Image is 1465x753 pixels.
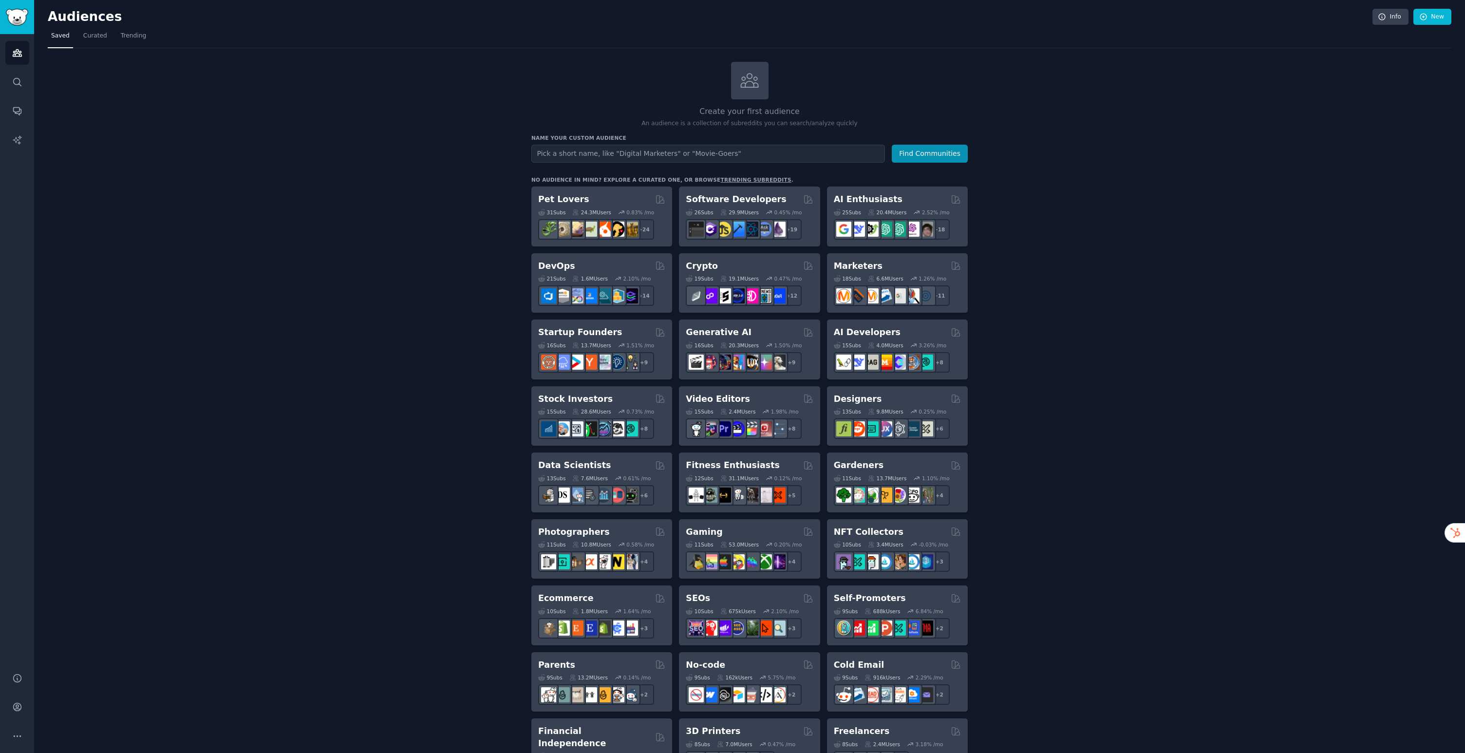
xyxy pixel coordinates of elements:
[541,222,556,237] img: herpetology
[781,285,802,306] div: + 12
[891,488,906,503] img: flowers
[623,488,638,503] img: data
[770,222,786,237] img: elixir
[686,326,751,339] h2: Generative AI
[891,355,906,370] img: OpenSourceAI
[623,621,638,636] img: ecommerce_growth
[596,288,611,303] img: platformengineering
[720,541,759,548] div: 53.0M Users
[836,488,851,503] img: vegetablegardening
[686,608,713,615] div: 10 Sub s
[771,408,799,415] div: 1.98 % /mo
[770,687,786,702] img: Adalo
[781,352,802,373] div: + 9
[877,554,892,569] img: OpenSeaNFT
[904,421,920,436] img: learndesign
[623,475,651,482] div: 0.61 % /mo
[891,421,906,436] img: userexperience
[689,687,704,702] img: nocode
[916,608,943,615] div: 6.84 % /mo
[774,541,802,548] div: 0.20 % /mo
[689,554,704,569] img: linux_gaming
[771,608,799,615] div: 2.10 % /mo
[541,621,556,636] img: dropship
[686,459,780,471] h2: Fitness Enthusiasts
[834,526,903,538] h2: NFT Collectors
[568,222,583,237] img: leopardgeckos
[572,342,611,349] div: 13.7M Users
[686,592,710,604] h2: SEOs
[48,28,73,48] a: Saved
[864,222,879,237] img: AItoolsCatalog
[743,554,758,569] img: gamers
[730,488,745,503] img: weightroom
[891,288,906,303] img: googleads
[538,393,613,405] h2: Stock Investors
[929,618,950,639] div: + 2
[531,145,885,163] input: Pick a short name, like "Digital Marketers" or "Movie-Goers"
[596,355,611,370] img: indiehackers
[686,541,713,548] div: 11 Sub s
[623,275,651,282] div: 2.10 % /mo
[702,621,717,636] img: TechSEO
[538,193,589,206] h2: Pet Lovers
[929,352,950,373] div: + 8
[836,554,851,569] img: NFTExchange
[781,418,802,439] div: + 8
[686,408,713,415] div: 15 Sub s
[596,687,611,702] img: NewParents
[596,421,611,436] img: StocksAndTrading
[555,421,570,436] img: ValueInvesting
[569,674,608,681] div: 13.2M Users
[774,475,802,482] div: 0.12 % /mo
[781,219,802,240] div: + 19
[538,209,565,216] div: 31 Sub s
[582,288,597,303] img: DevOpsLinks
[834,209,861,216] div: 25 Sub s
[774,342,802,349] div: 1.50 % /mo
[720,475,759,482] div: 31.1M Users
[730,222,745,237] img: iOSProgramming
[770,288,786,303] img: defi_
[757,355,772,370] img: starryai
[702,288,717,303] img: 0xPolygon
[891,621,906,636] img: alphaandbetausers
[868,541,903,548] div: 3.4M Users
[891,554,906,569] img: CryptoArt
[555,288,570,303] img: AWS_Certified_Experts
[538,592,594,604] h2: Ecommerce
[555,222,570,237] img: ballpython
[609,288,624,303] img: aws_cdk
[596,488,611,503] img: analytics
[609,421,624,436] img: swingtrading
[864,355,879,370] img: Rag
[538,326,622,339] h2: Startup Founders
[836,421,851,436] img: typography
[864,488,879,503] img: SavageGarden
[730,687,745,702] img: Airtable
[568,621,583,636] img: Etsy
[730,421,745,436] img: VideoEditors
[572,541,611,548] div: 10.8M Users
[623,554,638,569] img: WeddingPhotography
[686,674,710,681] div: 9 Sub s
[582,488,597,503] img: dataengineering
[623,355,638,370] img: growmybusiness
[555,621,570,636] img: shopify
[541,687,556,702] img: daddit
[774,275,802,282] div: 0.47 % /mo
[609,488,624,503] img: datasets
[686,393,750,405] h2: Video Editors
[770,355,786,370] img: DreamBooth
[919,541,948,548] div: -0.03 % /mo
[877,488,892,503] img: GardeningUK
[626,541,654,548] div: 0.58 % /mo
[757,421,772,436] img: Youtubevideo
[623,674,651,681] div: 0.14 % /mo
[555,687,570,702] img: SingleParents
[864,621,879,636] img: selfpromotion
[626,408,654,415] div: 0.73 % /mo
[877,621,892,636] img: ProductHunters
[686,209,713,216] div: 26 Sub s
[864,288,879,303] img: AskMarketing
